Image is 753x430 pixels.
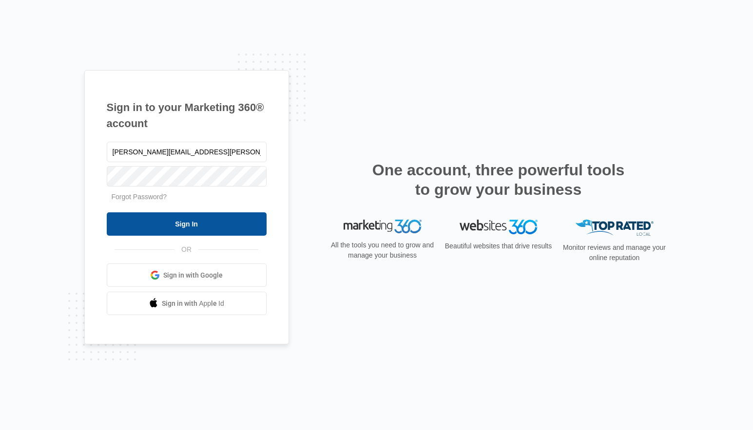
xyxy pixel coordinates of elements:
[162,299,224,309] span: Sign in with Apple Id
[163,270,223,280] span: Sign in with Google
[107,263,267,287] a: Sign in with Google
[26,56,34,64] img: tab_domain_overview_orange.svg
[16,25,23,33] img: website_grey.svg
[27,16,48,23] div: v 4.0.25
[37,57,87,64] div: Domain Overview
[107,212,267,236] input: Sign In
[444,241,553,251] p: Beautiful websites that drive results
[460,220,538,234] img: Websites 360
[328,240,437,261] p: All the tools you need to grow and manage your business
[25,25,107,33] div: Domain: [DOMAIN_NAME]
[97,56,105,64] img: tab_keywords_by_traffic_grey.svg
[369,160,628,199] h2: One account, three powerful tools to grow your business
[344,220,422,233] img: Marketing 360
[174,244,198,255] span: OR
[107,292,267,315] a: Sign in with Apple Id
[108,57,164,64] div: Keywords by Traffic
[112,193,167,201] a: Forgot Password?
[16,16,23,23] img: logo_orange.svg
[560,243,669,263] p: Monitor reviews and manage your online reputation
[107,142,267,162] input: Email
[107,99,267,131] h1: Sign in to your Marketing 360® account
[576,220,654,236] img: Top Rated Local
